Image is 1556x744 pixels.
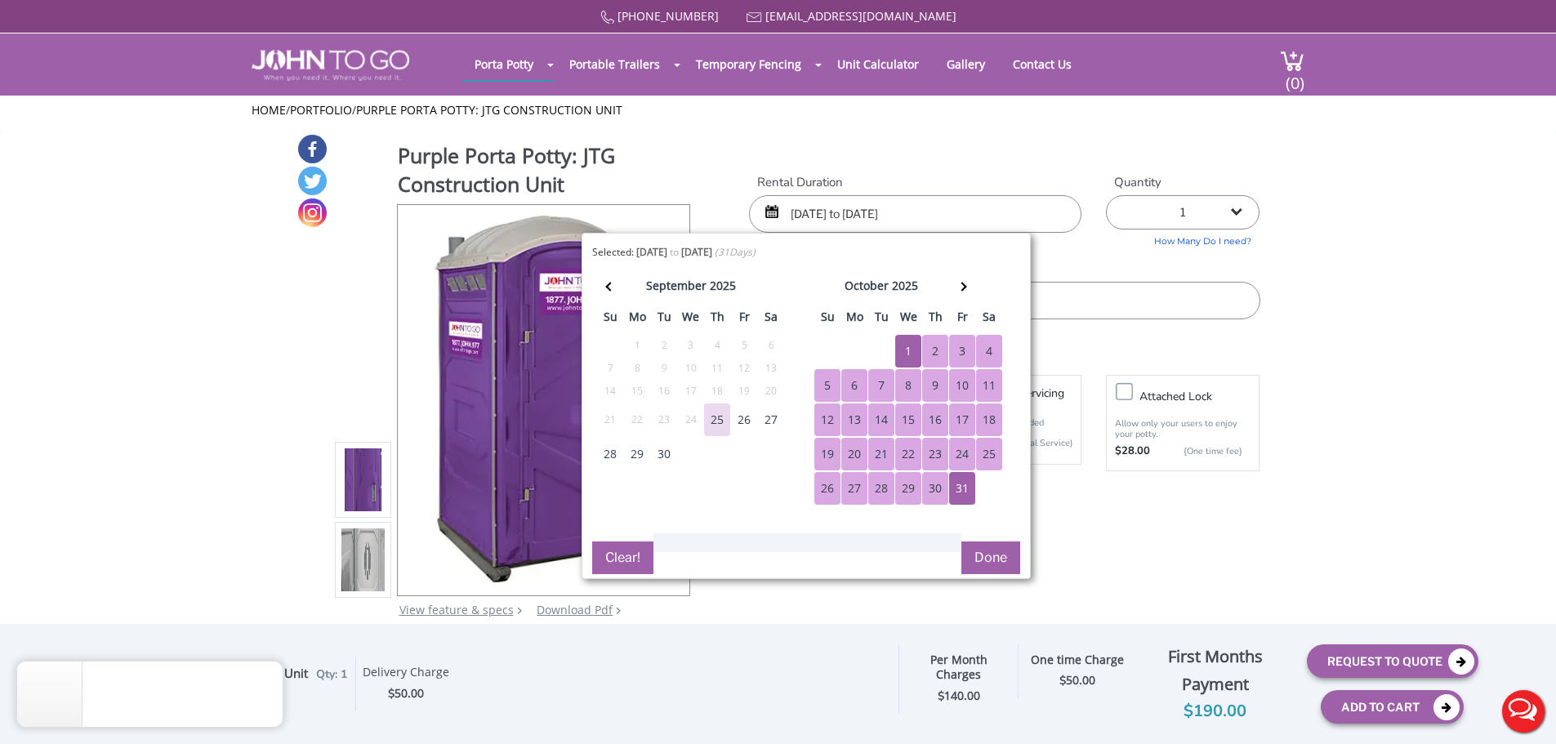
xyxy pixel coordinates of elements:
[704,359,730,377] div: 11
[868,403,894,436] div: 14
[298,198,327,227] a: Instagram
[922,472,948,505] div: 30
[651,359,677,377] div: 9
[356,102,622,118] a: Purple Porta Potty: JTG Construction Unit
[1106,229,1260,248] a: How Many Do I need?
[704,403,730,436] div: 25
[624,411,650,429] div: 22
[684,48,814,80] a: Temporary Fencing
[841,438,867,470] div: 20
[895,369,921,402] div: 8
[949,403,975,436] div: 17
[597,305,624,334] th: su
[895,305,922,334] th: we
[651,438,677,470] div: 30
[1285,59,1304,94] span: (0)
[1491,679,1556,744] button: Live Chat
[1136,643,1295,698] div: First Months Payment
[597,438,623,470] div: 28
[976,369,1002,402] div: 11
[557,48,672,80] a: Portable Trailers
[1280,50,1304,72] img: cart a
[868,438,894,470] div: 21
[298,167,327,195] a: Twitter
[731,359,757,377] div: 12
[949,472,975,505] div: 31
[949,305,976,334] th: fr
[731,305,758,334] th: fr
[922,335,948,368] div: 2
[678,382,703,400] div: 17
[624,438,650,470] div: 29
[758,305,785,334] th: sa
[922,305,949,334] th: th
[651,411,677,429] div: 23
[718,245,729,259] span: 31
[758,336,784,354] div: 6
[938,688,980,704] strong: $
[624,336,650,354] div: 1
[597,411,623,429] div: 21
[597,382,623,400] div: 14
[814,438,840,470] div: 19
[841,472,867,505] div: 27
[1307,644,1478,678] button: Request To Quote
[814,472,840,505] div: 26
[398,141,692,203] h1: Purple Porta Potty: JTG Construction Unit
[1136,698,1295,724] div: $190.00
[814,305,841,334] th: su
[678,305,704,334] th: we
[922,438,948,470] div: 23
[592,245,634,259] span: Selected:
[930,652,988,683] strong: Per Month Charges
[537,602,613,617] a: Download Pdf
[710,274,736,297] div: 2025
[868,472,894,505] div: 28
[420,205,667,590] img: Product
[758,403,784,436] div: 27
[758,382,784,400] div: 20
[335,622,692,639] div: Colors may vary
[363,684,449,703] div: $
[845,274,889,297] div: october
[1115,443,1150,460] strong: $28.00
[678,411,703,429] div: 24
[895,438,921,470] div: 22
[252,102,286,118] a: Home
[704,336,730,354] div: 4
[252,50,409,81] img: JOHN to go
[892,274,918,297] div: 2025
[949,438,975,470] div: 24
[934,48,997,80] a: Gallery
[868,305,895,334] th: tu
[597,359,623,377] div: 7
[517,607,522,614] img: right arrow icon
[616,607,621,614] img: chevron.png
[749,195,1081,233] input: Start date | End date
[1115,418,1251,439] p: Allow only your users to enjoy your potty.
[1031,652,1124,667] strong: One time Charge
[636,245,667,259] b: [DATE]
[624,359,650,377] div: 8
[395,685,424,701] span: 50.00
[895,403,921,436] div: 15
[731,403,757,436] div: 26
[316,666,347,682] span: Qty: 1
[646,274,707,297] div: september
[341,287,386,672] img: Product
[678,336,703,354] div: 3
[731,336,757,354] div: 5
[749,174,1081,191] label: Rental Duration
[651,382,677,400] div: 16
[949,335,975,368] div: 3
[814,403,840,436] div: 12
[949,369,975,402] div: 10
[747,12,762,23] img: Mail
[624,305,651,334] th: mo
[1059,673,1095,688] strong: $
[1139,386,1267,407] h3: Attached lock
[592,541,653,574] button: Clear!
[841,403,867,436] div: 13
[252,102,1304,118] ul: / /
[976,335,1002,368] div: 4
